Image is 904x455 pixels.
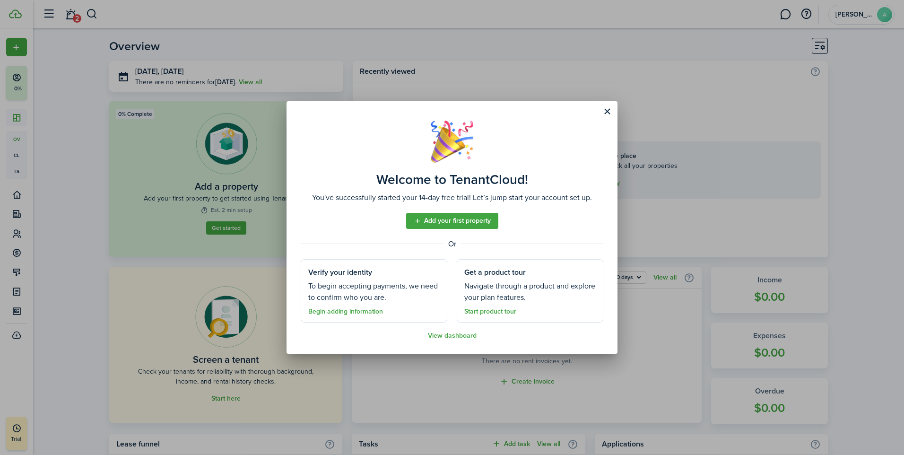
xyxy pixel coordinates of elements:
[428,332,477,340] a: View dashboard
[599,104,615,120] button: Close modal
[308,308,383,315] a: Begin adding information
[431,120,473,163] img: Well done!
[464,308,516,315] a: Start product tour
[376,172,528,187] assembled-view-title: Welcome to TenantCloud!
[312,192,592,203] assembled-view-description: You've successfully started your 14-day free trial! Let’s jump start your account set up.
[308,267,372,278] assembled-view-section-title: Verify your identity
[308,280,440,303] assembled-view-section-description: To begin accepting payments, we need to confirm who you are.
[301,238,603,250] assembled-view-separator: Or
[406,213,498,229] a: Add your first property
[464,267,526,278] assembled-view-section-title: Get a product tour
[464,280,596,303] assembled-view-section-description: Navigate through a product and explore your plan features.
